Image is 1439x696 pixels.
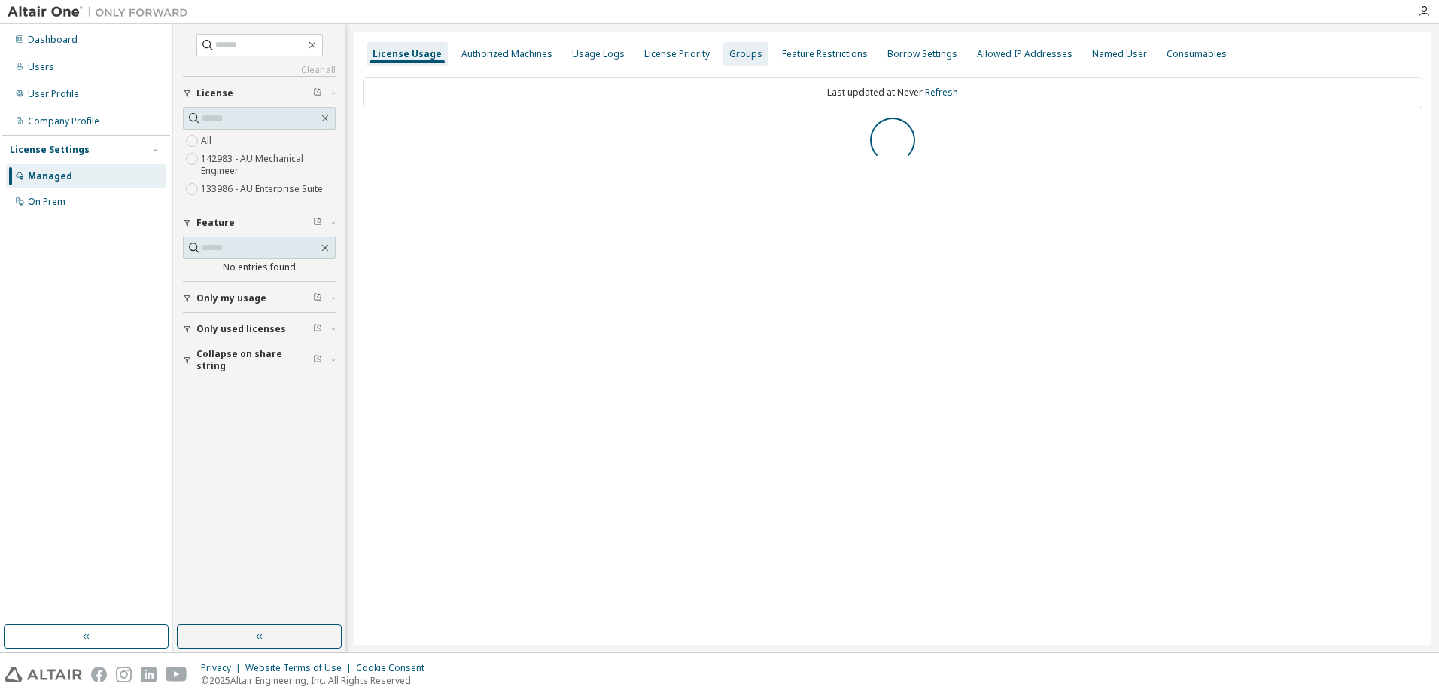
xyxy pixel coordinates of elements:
span: Only my usage [196,292,266,304]
button: Feature [183,206,336,240]
div: Allowed IP Addresses [977,48,1072,60]
img: altair_logo.svg [5,667,82,682]
div: User Profile [28,88,79,100]
span: License [196,87,233,99]
div: License Priority [644,48,710,60]
img: youtube.svg [166,667,187,682]
div: No entries found [183,261,336,273]
div: Cookie Consent [356,662,434,674]
span: Clear filter [313,217,322,229]
div: Privacy [201,662,245,674]
span: Collapse on share string [196,348,313,372]
div: Named User [1092,48,1147,60]
label: 142983 - AU Mechanical Engineer [201,150,336,180]
button: Only my usage [183,282,336,315]
div: Borrow Settings [887,48,957,60]
button: License [183,77,336,110]
p: © 2025 Altair Engineering, Inc. All Rights Reserved. [201,674,434,687]
div: On Prem [28,196,65,208]
img: instagram.svg [116,667,132,682]
span: Clear filter [313,87,322,99]
div: Company Profile [28,115,99,127]
div: License Settings [10,144,90,156]
div: Dashboard [28,34,78,46]
img: Altair One [8,5,196,20]
div: Consumables [1167,48,1227,60]
button: Only used licenses [183,313,336,346]
img: facebook.svg [91,667,107,682]
span: Feature [196,217,235,229]
div: Users [28,61,54,73]
span: Clear filter [313,323,322,335]
div: Authorized Machines [461,48,552,60]
span: Clear filter [313,292,322,304]
a: Refresh [925,86,958,99]
div: License Usage [373,48,442,60]
div: Managed [28,170,72,182]
div: Usage Logs [572,48,625,60]
img: linkedin.svg [141,667,157,682]
span: Clear filter [313,354,322,366]
div: Website Terms of Use [245,662,356,674]
label: All [201,132,214,150]
label: 133986 - AU Enterprise Suite [201,180,326,198]
button: Collapse on share string [183,343,336,377]
a: Clear all [183,64,336,76]
div: Feature Restrictions [782,48,868,60]
span: Only used licenses [196,323,286,335]
div: Last updated at: Never [363,77,1422,108]
div: Groups [729,48,762,60]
